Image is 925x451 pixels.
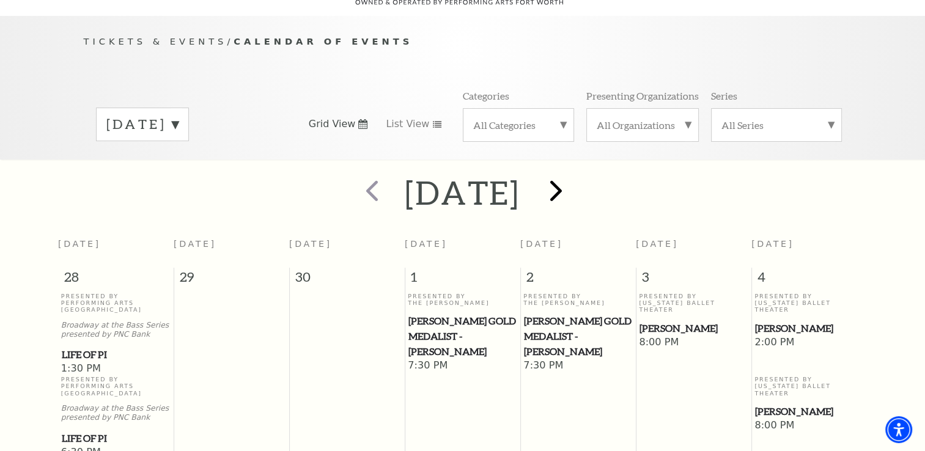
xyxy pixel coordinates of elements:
p: Presenting Organizations [586,89,699,102]
p: Presented By [US_STATE] Ballet Theater [754,293,864,313]
span: 29 [174,268,289,292]
p: Presented By Performing Arts [GEOGRAPHIC_DATA] [61,376,171,397]
span: [DATE] [405,239,448,249]
span: List View [386,117,429,131]
span: 3 [636,268,751,292]
span: [PERSON_NAME] [755,321,863,336]
p: Broadway at the Bass Series presented by PNC Bank [61,404,171,422]
span: [PERSON_NAME] Gold Medalist - [PERSON_NAME] [408,313,517,359]
p: Presented By [US_STATE] Ballet Theater [639,293,748,313]
span: [PERSON_NAME] [755,404,863,419]
button: prev [348,171,393,215]
span: [DATE] [636,239,679,249]
p: Categories [463,89,509,102]
div: Accessibility Menu [885,416,912,443]
h2: [DATE] [405,173,520,212]
p: Presented By Performing Arts [GEOGRAPHIC_DATA] [61,293,171,313]
a: Cliburn Gold Medalist - Aristo Sham [408,313,517,359]
button: next [532,171,577,215]
span: [PERSON_NAME] [639,321,748,336]
span: Tickets & Events [84,36,227,46]
p: Presented By The [PERSON_NAME] [408,293,517,307]
p: Presented By [US_STATE] Ballet Theater [754,376,864,397]
a: Cliburn Gold Medalist - Aristo Sham [523,313,633,359]
a: Peter Pan [754,404,864,419]
span: 28 [58,268,174,292]
label: All Categories [473,119,564,131]
span: [DATE] [751,239,794,249]
span: 8:00 PM [639,336,748,350]
p: Series [711,89,737,102]
span: 8:00 PM [754,419,864,433]
p: Broadway at the Bass Series presented by PNC Bank [61,321,171,339]
span: Calendar of Events [234,36,413,46]
span: [DATE] [174,239,216,249]
span: [DATE] [58,239,101,249]
span: 7:30 PM [408,359,517,373]
span: 4 [752,268,868,292]
p: Presented By The [PERSON_NAME] [523,293,633,307]
a: Life of Pi [61,431,171,446]
a: Peter Pan [754,321,864,336]
span: [DATE] [289,239,332,249]
span: 1:30 PM [61,362,171,376]
label: All Series [721,119,831,131]
p: / [84,34,842,50]
span: Life of Pi [62,431,170,446]
a: Life of Pi [61,347,171,362]
span: 30 [290,268,405,292]
label: All Organizations [597,119,688,131]
span: 7:30 PM [523,359,633,373]
span: [PERSON_NAME] Gold Medalist - [PERSON_NAME] [524,313,632,359]
span: 1 [405,268,520,292]
span: [DATE] [520,239,563,249]
span: Grid View [309,117,356,131]
span: 2:00 PM [754,336,864,350]
label: [DATE] [106,115,179,134]
span: Life of Pi [62,347,170,362]
span: 2 [521,268,636,292]
a: Peter Pan [639,321,748,336]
